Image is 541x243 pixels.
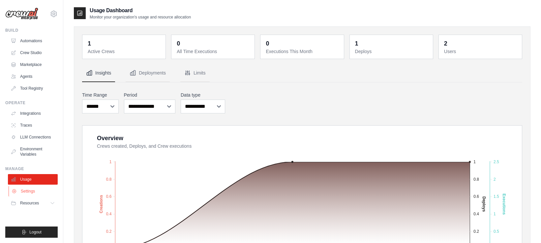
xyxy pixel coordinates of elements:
[97,134,123,143] div: Overview
[8,47,58,58] a: Crew Studio
[8,36,58,46] a: Automations
[494,212,496,216] tspan: 1
[181,92,225,98] label: Data type
[482,197,486,212] text: Deploys
[88,48,162,55] dt: Active Crews
[266,48,340,55] dt: Executions This Month
[473,212,479,216] tspan: 0.4
[494,160,499,164] tspan: 2.5
[494,177,496,182] tspan: 2
[177,39,180,48] div: 0
[5,100,58,106] div: Operate
[5,8,38,20] img: Logo
[5,166,58,171] div: Manage
[8,132,58,142] a: LLM Connections
[126,64,170,82] button: Deployments
[180,64,210,82] button: Limits
[8,174,58,185] a: Usage
[99,195,104,213] text: Creations
[473,194,479,199] tspan: 0.6
[266,39,269,48] div: 0
[20,200,39,206] span: Resources
[9,186,58,197] a: Settings
[5,227,58,238] button: Logout
[473,229,479,234] tspan: 0.2
[90,7,191,15] h2: Usage Dashboard
[444,48,518,55] dt: Users
[473,160,476,164] tspan: 1
[106,212,112,216] tspan: 0.4
[124,92,176,98] label: Period
[473,177,479,182] tspan: 0.8
[494,229,499,234] tspan: 0.5
[494,194,499,199] tspan: 1.5
[8,108,58,119] a: Integrations
[502,194,506,215] text: Executions
[8,120,58,131] a: Traces
[8,83,58,94] a: Tool Registry
[106,229,112,234] tspan: 0.2
[109,160,112,164] tspan: 1
[97,143,514,149] dt: Crews created, Deploys, and Crew executions
[29,229,42,235] span: Logout
[82,64,522,82] nav: Tabs
[355,39,358,48] div: 1
[177,48,251,55] dt: All Time Executions
[444,39,447,48] div: 2
[88,39,91,48] div: 1
[106,194,112,199] tspan: 0.6
[8,71,58,82] a: Agents
[90,15,191,20] p: Monitor your organization's usage and resource allocation
[82,92,119,98] label: Time Range
[8,59,58,70] a: Marketplace
[5,28,58,33] div: Build
[355,48,429,55] dt: Deploys
[82,64,115,82] button: Insights
[106,177,112,182] tspan: 0.8
[8,198,58,208] button: Resources
[8,144,58,160] a: Environment Variables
